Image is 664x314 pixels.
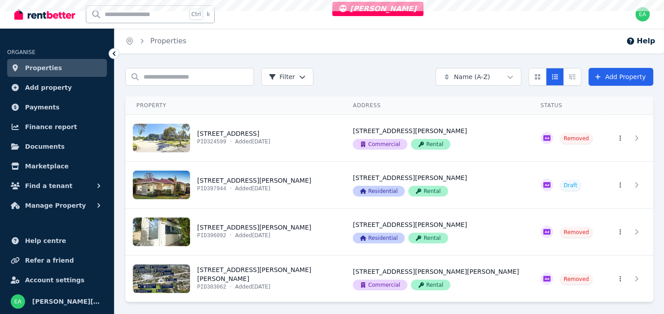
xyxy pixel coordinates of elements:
[7,59,107,77] a: Properties
[25,255,74,266] span: Refer a friend
[189,8,203,20] span: Ctrl
[7,177,107,195] button: Find a tenant
[25,235,66,246] span: Help centre
[14,8,75,21] img: RentBetter
[25,180,72,191] span: Find a tenant
[7,232,107,250] a: Help centre
[126,255,342,302] a: View details for 289 Mitcham Rd, Mitcham
[342,96,529,115] th: Address
[25,121,77,132] span: Finance report
[563,68,581,86] button: Expanded list view
[7,98,107,116] a: Payments
[126,96,343,115] th: Property
[7,271,107,289] a: Account settings
[454,72,490,81] span: Name (A-Z)
[126,162,342,208] a: View details for 15 Thornton St, Bentleigh East
[342,209,529,255] a: View details for 55 Oliver St, Ringwood
[25,275,85,285] span: Account settings
[32,296,103,307] span: [PERSON_NAME][EMAIL_ADDRESS][DOMAIN_NAME]
[603,162,653,208] a: View details for 15 Thornton St, Bentleigh East
[603,115,653,161] a: View details for 11/39-43 Duerdin Street, Notting Hill
[530,209,603,255] a: View details for 55 Oliver St, Ringwood
[342,115,529,161] a: View details for 11/39-43 Duerdin Street, Notting Hill
[603,255,653,302] a: View details for 289 Mitcham Rd, Mitcham
[7,197,107,214] button: Manage Property
[7,79,107,96] a: Add property
[11,294,25,309] img: earl@rentbetter.com.au
[626,36,655,46] button: Help
[614,133,626,143] button: More options
[603,209,653,255] a: View details for 55 Oliver St, Ringwood
[126,115,342,161] a: View details for 11/39-43 Duerdin Street, Notting Hill
[7,138,107,155] a: Documents
[436,68,521,86] button: Name (A-Z)
[150,37,186,45] a: Properties
[7,251,107,269] a: Refer a friend
[342,255,529,302] a: View details for 289 Mitcham Rd, Mitcham
[614,273,626,284] button: More options
[25,82,72,93] span: Add property
[342,162,529,208] a: View details for 15 Thornton St, Bentleigh East
[126,209,342,255] a: View details for 55 Oliver St, Ringwood
[25,63,62,73] span: Properties
[261,68,313,86] button: Filter
[614,226,626,237] button: More options
[25,161,68,172] span: Marketplace
[530,96,603,115] th: Status
[588,68,653,86] a: Add Property
[529,68,581,86] div: View options
[114,29,197,54] nav: Breadcrumb
[530,162,603,208] a: View details for 15 Thornton St, Bentleigh East
[207,11,210,18] span: k
[546,68,564,86] button: Compact list view
[25,200,86,211] span: Manage Property
[7,118,107,136] a: Finance report
[269,72,295,81] span: Filter
[529,68,546,86] button: Card view
[614,180,626,190] button: More options
[635,7,650,21] img: earl@rentbetter.com.au
[530,115,603,161] a: View details for 11/39-43 Duerdin Street, Notting Hill
[530,255,603,302] a: View details for 289 Mitcham Rd, Mitcham
[7,157,107,175] a: Marketplace
[25,102,59,113] span: Payments
[7,49,35,55] span: ORGANISE
[25,141,65,152] span: Documents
